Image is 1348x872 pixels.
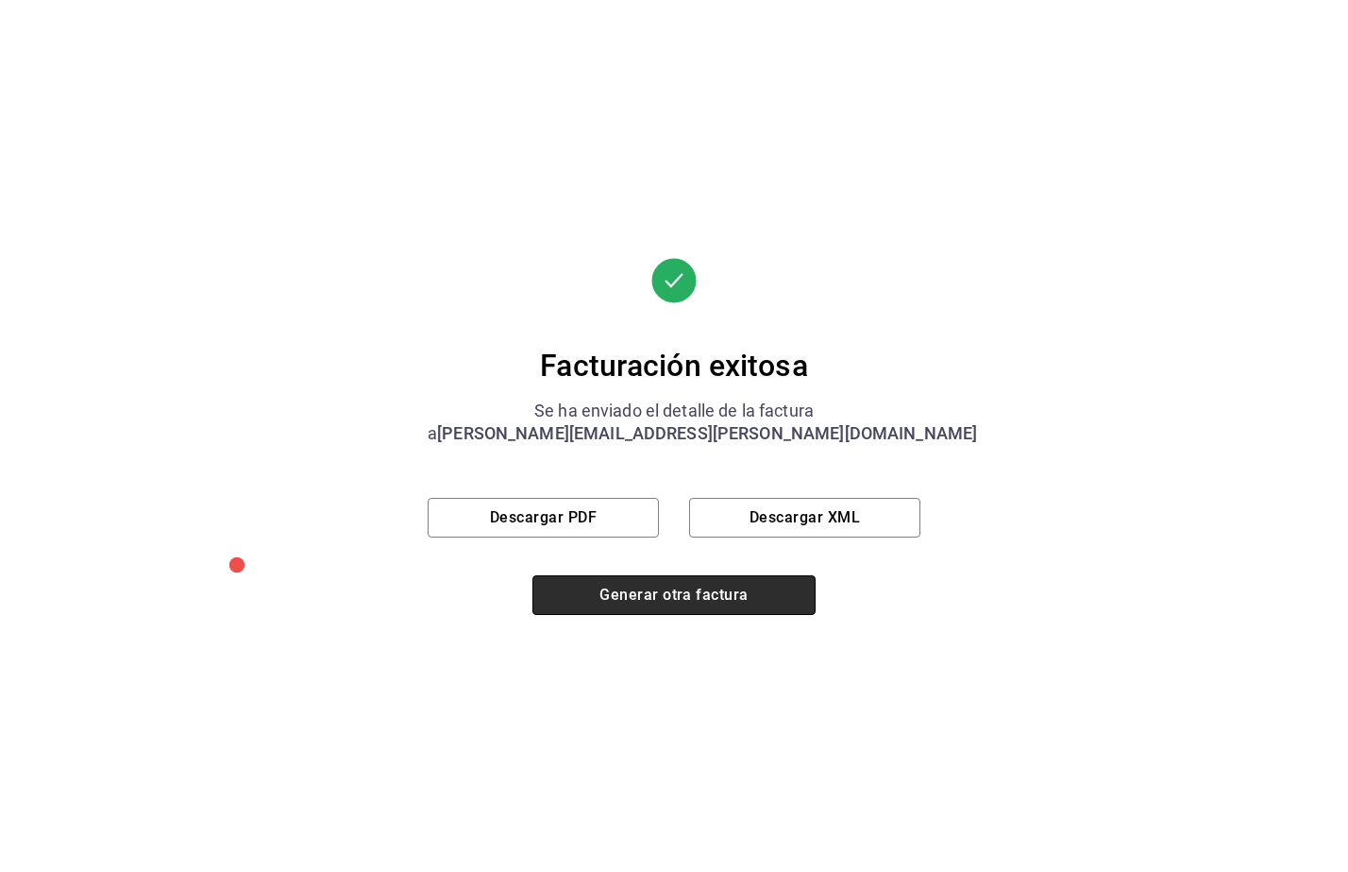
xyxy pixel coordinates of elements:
[428,400,920,422] div: Se ha enviado el detalle de la factura
[428,422,920,445] div: a
[437,423,977,443] span: [PERSON_NAME][EMAIL_ADDRESS][PERSON_NAME][DOMAIN_NAME]
[428,498,659,538] button: Descargar PDF
[689,498,920,538] button: Descargar XML
[532,575,816,615] button: Generar otra factura
[428,347,920,385] div: Facturación exitosa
